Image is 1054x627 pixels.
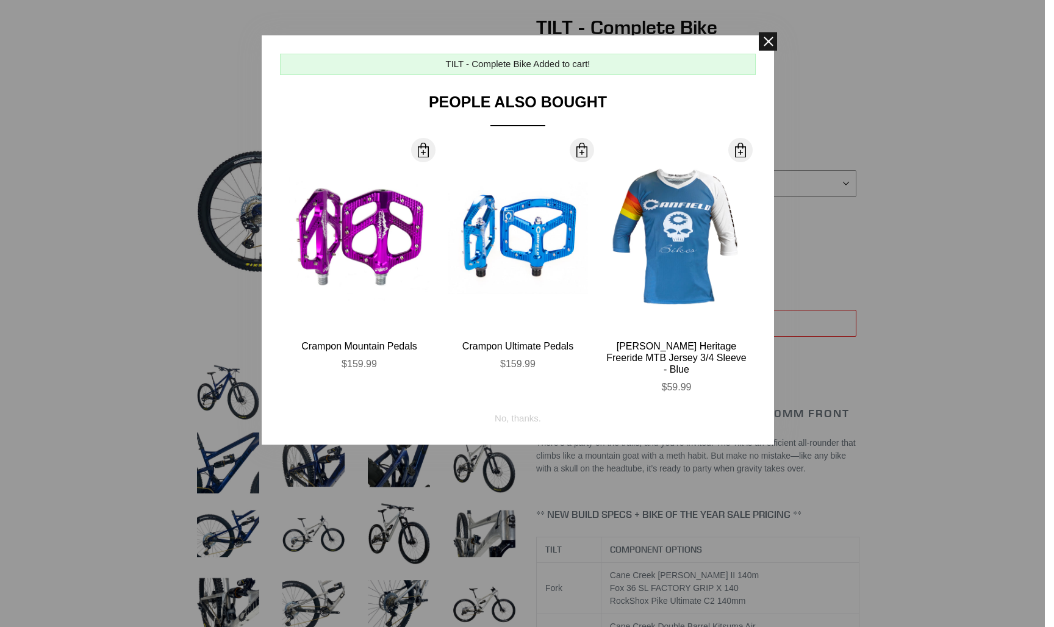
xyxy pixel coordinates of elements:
div: No, thanks. [495,403,541,426]
span: $159.99 [342,359,377,369]
div: Crampon Ultimate Pedals [448,340,588,352]
img: Canfield-Crampon-Ultimate-Blue_large.jpg [448,168,588,308]
img: Canfield-Hertiage-Jersey-Blue-Front_large.jpg [606,168,747,308]
div: TILT - Complete Bike Added to cart! [445,57,590,71]
div: [PERSON_NAME] Heritage Freeride MTB Jersey 3/4 Sleeve - Blue [606,340,747,376]
div: Crampon Mountain Pedals [289,340,429,352]
div: People Also Bought [280,93,756,126]
span: $159.99 [500,359,536,369]
span: $59.99 [662,382,692,392]
img: Canfield-Crampon-Mountain-Purple-Shopify_large.jpg [289,168,429,308]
